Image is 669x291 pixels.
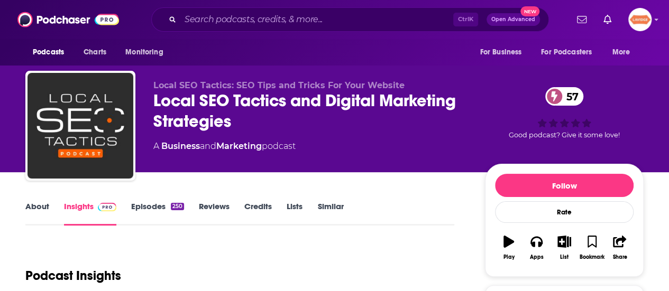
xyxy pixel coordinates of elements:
a: InsightsPodchaser Pro [64,201,116,226]
span: Good podcast? Give it some love! [509,131,620,139]
a: Business [161,141,200,151]
button: Share [606,229,634,267]
input: Search podcasts, credits, & more... [180,11,453,28]
button: open menu [118,42,177,62]
button: Show profile menu [628,8,652,31]
span: Charts [84,45,106,60]
a: Show notifications dropdown [599,11,616,29]
button: open menu [472,42,535,62]
div: Share [612,254,627,260]
span: Open Advanced [491,17,535,22]
a: Reviews [199,201,230,226]
a: About [25,201,49,226]
a: Episodes250 [131,201,184,226]
img: Local SEO Tactics and Digital Marketing Strategies [28,73,133,179]
div: List [560,254,569,260]
div: Play [503,254,515,260]
a: Lists [287,201,303,226]
button: Bookmark [578,229,606,267]
span: More [612,45,630,60]
div: 57Good podcast? Give it some love! [485,80,644,146]
a: 57 [545,87,584,106]
div: Search podcasts, credits, & more... [151,7,549,32]
div: A podcast [153,140,296,153]
button: open menu [605,42,644,62]
button: open menu [534,42,607,62]
img: Podchaser - Follow, Share and Rate Podcasts [17,10,119,30]
span: Podcasts [33,45,64,60]
button: Apps [523,229,550,267]
button: Open AdvancedNew [487,13,540,26]
a: Marketing [216,141,262,151]
a: Similar [317,201,343,226]
span: Logged in as brookesanches [628,8,652,31]
img: User Profile [628,8,652,31]
button: open menu [25,42,78,62]
button: List [551,229,578,267]
div: Rate [495,201,634,223]
span: Local SEO Tactics: SEO Tips and Tricks For Your Website [153,80,405,90]
a: Charts [77,42,113,62]
span: New [520,6,539,16]
h1: Podcast Insights [25,268,121,284]
div: 250 [171,203,184,210]
button: Follow [495,174,634,197]
span: 57 [556,87,584,106]
a: Show notifications dropdown [573,11,591,29]
img: Podchaser Pro [98,203,116,211]
button: Play [495,229,523,267]
div: Apps [530,254,544,260]
span: For Business [480,45,521,60]
span: For Podcasters [541,45,592,60]
div: Bookmark [580,254,604,260]
a: Credits [244,201,272,226]
span: Ctrl K [453,13,478,26]
span: Monitoring [125,45,163,60]
span: and [200,141,216,151]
